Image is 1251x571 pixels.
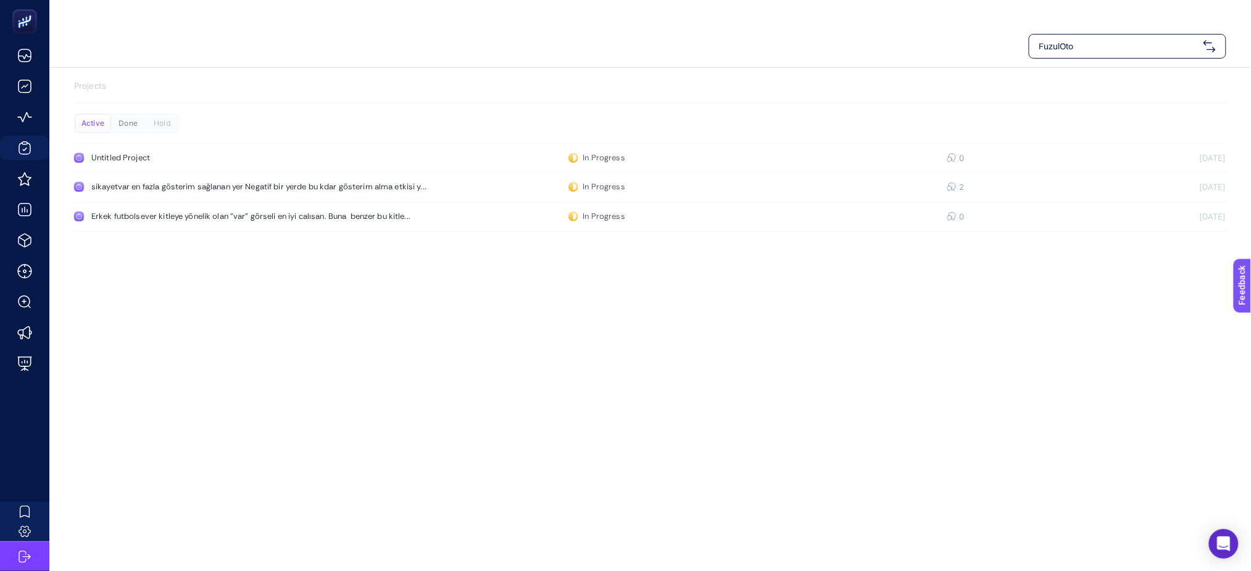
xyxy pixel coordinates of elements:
div: [DATE] [1140,153,1226,163]
a: sikayetvar en fazla gösterim sağlanan yer Negatif bir yerde bu kdar gösterim alma etkisi y...In P... [74,173,1226,202]
span: Feedback [7,4,47,14]
div: [DATE] [1140,212,1226,221]
div: In Progress [568,212,625,221]
div: 0 [947,212,958,221]
div: In Progress [568,182,625,192]
p: Projects [74,80,1226,92]
div: Active [76,115,110,132]
img: svg%3e [1203,40,1216,52]
div: Done [111,115,145,132]
a: Untitled ProjectIn Progress0[DATE] [74,143,1226,173]
div: Untitled Project [91,153,376,163]
div: Erkek futbolsever kitleye yönelik olan "var" görseli en iyi calısan. Buna benzer bu kitle... [91,212,410,221]
div: [DATE] [1140,182,1226,192]
div: sikayetvar en fazla gösterim sağlanan yer Negatif bir yerde bu kdar gösterim alma etkisi y... [91,182,426,192]
div: 2 [947,182,958,192]
span: FuzulOto [1039,40,1199,52]
div: Hold [145,115,179,132]
div: In Progress [568,153,625,163]
a: Erkek futbolsever kitleye yönelik olan "var" görseli en iyi calısan. Buna benzer bu kitle...In Pr... [74,202,1226,232]
div: 0 [947,153,958,163]
div: Open Intercom Messenger [1209,529,1239,559]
